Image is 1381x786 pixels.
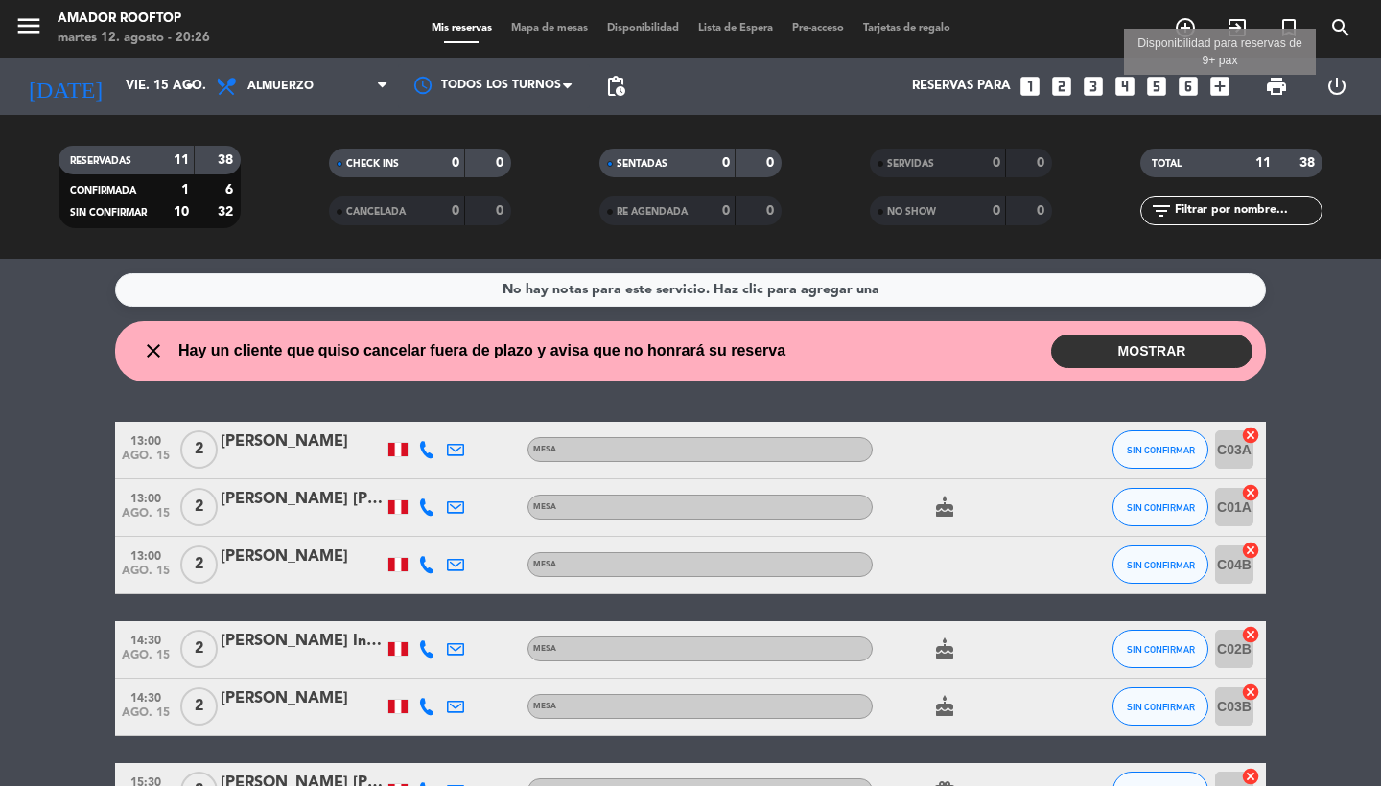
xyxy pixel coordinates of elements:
[452,156,459,170] strong: 0
[597,23,689,34] span: Disponibilidad
[533,561,556,568] span: Mesa
[1112,630,1208,668] button: SIN CONFIRMAR
[1226,16,1249,39] i: exit_to_app
[503,279,879,301] div: No hay notas para este servicio. Haz clic para agregar una
[1127,502,1195,513] span: SIN CONFIRMAR
[933,496,956,519] i: cake
[180,687,218,726] span: 2
[1207,74,1232,99] i: add_box
[1173,200,1322,221] input: Filtrar por nombre...
[496,156,507,170] strong: 0
[1241,682,1260,702] i: cancel
[346,207,406,217] span: CANCELADA
[1277,16,1300,39] i: turned_in_not
[1150,199,1173,222] i: filter_list
[181,183,189,196] strong: 1
[70,156,131,166] span: RESERVADAS
[70,208,147,218] span: SIN CONFIRMAR
[225,183,237,196] strong: 6
[912,79,1011,94] span: Reservas para
[604,75,627,98] span: pending_actions
[1018,74,1042,99] i: looks_one
[1037,204,1048,218] strong: 0
[1127,445,1195,455] span: SIN CONFIRMAR
[533,645,556,653] span: Mesa
[221,487,384,512] div: [PERSON_NAME] [PERSON_NAME] (LATAM)
[766,204,778,218] strong: 0
[1174,16,1197,39] i: add_circle_outline
[1265,75,1288,98] span: print
[617,207,688,217] span: RE AGENDADA
[180,488,218,526] span: 2
[887,159,934,169] span: SERVIDAS
[993,204,1000,218] strong: 0
[766,156,778,170] strong: 0
[1329,16,1352,39] i: search
[1241,483,1260,502] i: cancel
[142,339,165,362] i: close
[1241,767,1260,786] i: cancel
[722,156,730,170] strong: 0
[1241,426,1260,445] i: cancel
[1144,74,1169,99] i: looks_5
[221,629,384,654] div: [PERSON_NAME] Indica
[122,486,170,508] span: 13:00
[122,428,170,451] span: 13:00
[122,649,170,671] span: ago. 15
[178,338,785,363] span: Hay un cliente que quiso cancelar fuera de plazo y avisa que no honrará su reserva
[496,204,507,218] strong: 0
[218,153,237,167] strong: 38
[180,630,218,668] span: 2
[14,65,116,107] i: [DATE]
[1255,156,1271,170] strong: 11
[1112,488,1208,526] button: SIN CONFIRMAR
[933,695,956,718] i: cake
[221,686,384,711] div: [PERSON_NAME]
[933,637,956,660] i: cake
[122,685,170,707] span: 14:30
[1306,58,1367,115] div: LOG OUT
[122,565,170,587] span: ago. 15
[122,543,170,566] span: 13:00
[452,204,459,218] strong: 0
[1051,335,1252,368] button: MOSTRAR
[1112,74,1137,99] i: looks_4
[1325,75,1348,98] i: power_settings_new
[218,205,237,219] strong: 32
[174,205,189,219] strong: 10
[1081,74,1106,99] i: looks_3
[1037,156,1048,170] strong: 0
[502,23,597,34] span: Mapa de mesas
[1112,687,1208,726] button: SIN CONFIRMAR
[689,23,783,34] span: Lista de Espera
[1176,74,1201,99] i: looks_6
[887,207,936,217] span: NO SHOW
[122,706,170,728] span: ago. 15
[180,545,218,584] span: 2
[1241,541,1260,560] i: cancel
[1049,74,1074,99] i: looks_two
[1124,35,1316,70] div: Disponibilidad para reservas de 9+ pax
[14,12,43,40] i: menu
[617,159,667,169] span: SENTADAS
[722,204,730,218] strong: 0
[174,153,189,167] strong: 11
[247,80,314,93] span: Almuerzo
[122,507,170,529] span: ago. 15
[1152,159,1182,169] span: TOTAL
[221,429,384,454] div: [PERSON_NAME]
[533,703,556,710] span: Mesa
[422,23,502,34] span: Mis reservas
[783,23,854,34] span: Pre-acceso
[533,503,556,511] span: Mesa
[1299,156,1319,170] strong: 38
[178,75,201,98] i: arrow_drop_down
[1112,430,1208,469] button: SIN CONFIRMAR
[1241,625,1260,644] i: cancel
[221,544,384,569] div: [PERSON_NAME]
[1127,560,1195,570] span: SIN CONFIRMAR
[1127,702,1195,712] span: SIN CONFIRMAR
[122,628,170,650] span: 14:30
[1112,545,1208,584] button: SIN CONFIRMAR
[70,186,136,196] span: CONFIRMADA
